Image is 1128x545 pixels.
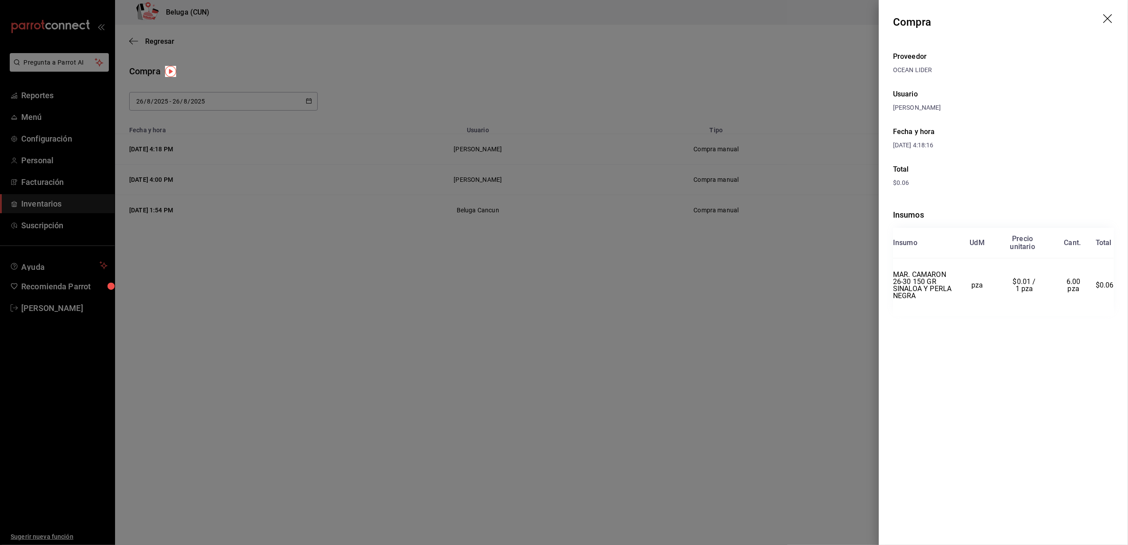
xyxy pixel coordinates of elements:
div: [PERSON_NAME] [893,103,1114,112]
td: MAR. CAMARON 26-30 150 GR SINALOA Y PERLA NEGRA [893,258,957,312]
div: Total [1096,239,1112,247]
div: Compra [893,14,932,30]
div: Total [893,164,1114,175]
td: pza [957,258,997,312]
div: Usuario [893,89,1114,100]
span: $0.06 [893,179,909,186]
div: UdM [970,239,985,247]
div: Cant. [1064,239,1081,247]
span: $0.06 [1096,281,1114,289]
div: Precio unitario [1010,235,1035,251]
div: Proveedor [893,51,1114,62]
div: OCEAN LIDER [893,65,1114,75]
div: Insumos [893,209,1114,221]
img: Tooltip marker [165,66,176,77]
button: drag [1103,14,1114,25]
div: Fecha y hora [893,127,1004,137]
span: 6.00 pza [1066,277,1082,293]
span: $0.01 / 1 pza [1013,277,1038,293]
div: Insumo [893,239,917,247]
div: [DATE] 4:18:16 [893,141,1004,150]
